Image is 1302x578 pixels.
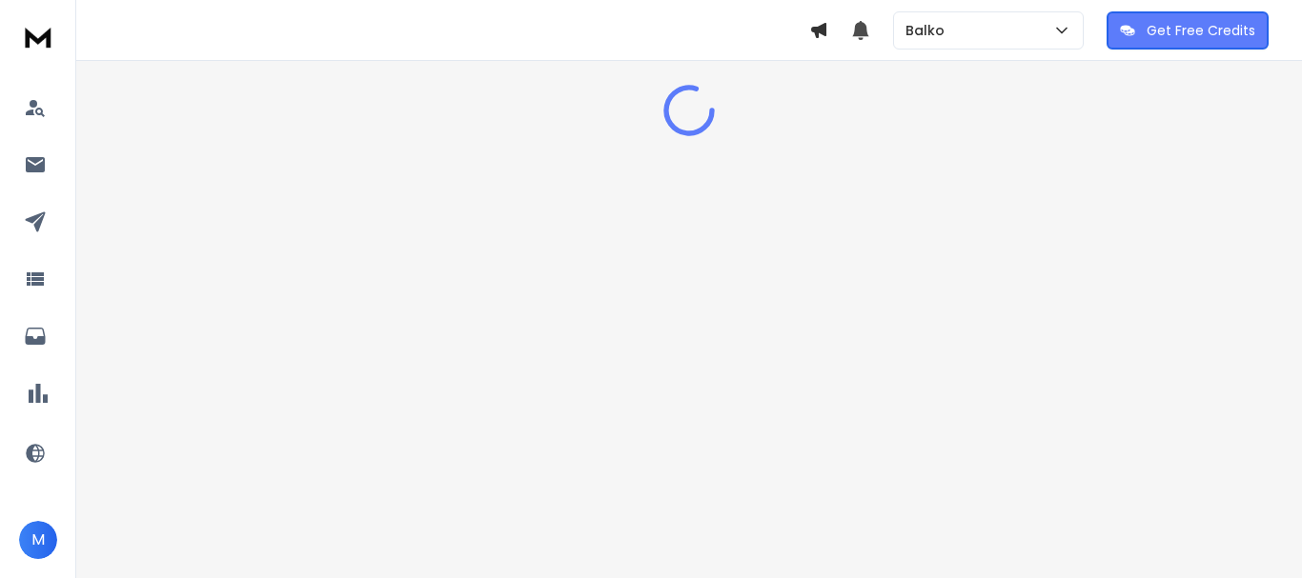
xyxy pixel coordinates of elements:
button: M [19,521,57,559]
img: logo [19,19,57,54]
button: Get Free Credits [1107,11,1269,50]
p: Get Free Credits [1147,21,1255,40]
p: Balko [905,21,952,40]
